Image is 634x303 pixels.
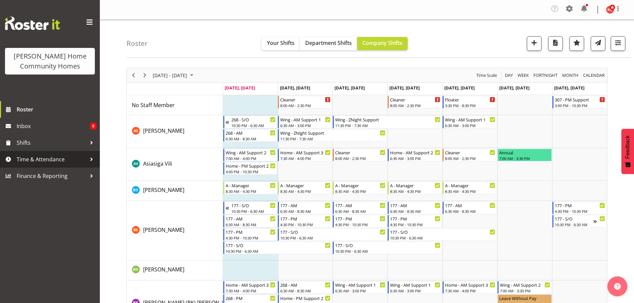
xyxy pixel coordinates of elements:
a: [PERSON_NAME] [143,265,184,273]
span: Asiasiga Vili [143,160,172,167]
button: Add a new shift [527,36,541,51]
div: Billie Sothern"s event - 177 - S/O Begin From Sunday, September 14, 2025 at 10:30:00 PM GMT+12:00... [552,215,607,227]
span: Day [504,71,514,79]
div: 268 - AM [280,281,330,288]
span: [DATE], [DATE] [389,85,420,91]
div: 177 - S/O [335,242,440,248]
td: Billie Sothern resource [127,201,223,260]
span: [PERSON_NAME] [143,226,184,233]
div: 8:30 AM - 4:30 PM [390,189,440,194]
span: [DATE], [DATE] [225,85,255,91]
div: Home - PM Support 2 [226,162,276,169]
div: 8:00 AM - 2:30 PM [390,103,440,108]
span: calendar [582,71,605,79]
div: Billie Sothern"s event - 177 - PM Begin From Sunday, September 14, 2025 at 4:30:00 PM GMT+12:00 E... [552,202,607,214]
div: 7:00 AM - 4:00 PM [226,156,276,161]
div: 10:30 PM - 6:30 AM [231,123,276,128]
img: Rosterit website logo [5,17,60,30]
button: Company Shifts [357,37,408,50]
div: Billie Sothern"s event - 177 - PM Begin From Tuesday, September 9, 2025 at 4:30:00 PM GMT+12:00 E... [278,215,332,227]
div: 4:30 PM - 10:30 PM [280,222,330,227]
a: [PERSON_NAME] [143,226,184,234]
div: No Staff Member"s event - Cleaner Begin From Tuesday, September 9, 2025 at 8:00:00 AM GMT+12:00 E... [278,96,332,108]
div: Billie Sothern"s event - 177 - PM Begin From Wednesday, September 10, 2025 at 4:30:00 PM GMT+12:0... [333,215,387,227]
td: Arshdeep Singh resource [127,115,223,148]
div: 8:30 AM - 4:30 PM [280,189,330,194]
div: Wing - ZNight Support [280,129,385,136]
div: 6:30 AM - 8:30 AM [280,209,330,214]
div: 3:00 PM - 10:30 PM [555,103,605,108]
span: Time Scale [476,71,498,79]
div: 4:30 PM - 10:30 PM [226,235,276,240]
div: Brijesh (BK) Kachhadiya"s event - Home - AM Support 3 Begin From Monday, September 8, 2025 at 7:3... [223,281,278,294]
div: 10:30 PM - 6:30 AM [390,235,495,240]
div: Brijesh (BK) Kachhadiya"s event - Home - AM Support 3 Begin From Friday, September 12, 2025 at 7:... [443,281,497,294]
button: Timeline Day [504,71,514,79]
div: 10:30 PM - 6:30 AM [555,222,593,227]
div: Wing - AM Support 1 [390,281,440,288]
span: Company Shifts [362,39,402,47]
div: 177 - PM [390,215,440,222]
div: 8:30 AM - 4:30 PM [335,189,385,194]
div: 7:00 AM - 3:30 PM [499,156,550,161]
div: Next [139,68,150,82]
div: 307 - PM Support [555,96,605,103]
div: [PERSON_NAME] Home Community Homes [12,51,88,71]
div: Asiasiga Vili"s event - Home - AM Support 2 Begin From Thursday, September 11, 2025 at 6:30:00 AM... [388,149,442,161]
div: 268 - PM [226,295,276,301]
div: 6:30 AM - 8:30 AM [226,222,276,227]
span: Roster [17,104,97,114]
div: Wing - ZNight Support [335,116,440,123]
div: No Staff Member"s event - Cleaner Begin From Thursday, September 11, 2025 at 8:00:00 AM GMT+12:00... [388,96,442,108]
span: Shifts [17,138,87,148]
a: No Staff Member [132,101,175,109]
div: Billie Sothern"s event - 177 - AM Begin From Tuesday, September 9, 2025 at 6:30:00 AM GMT+12:00 E... [278,202,332,214]
div: Wing - AM Support 1 [280,116,330,123]
img: help-xxl-2.png [614,283,621,290]
div: 177 - PM [226,228,276,235]
div: Cleaner [335,149,385,156]
div: 177 - AM [390,202,440,209]
a: Asiasiga Vili [143,160,172,168]
td: Asiasiga Vili resource [127,148,223,181]
div: 7:30 AM - 4:00 PM [226,288,276,293]
td: Barbara Dunlop resource [127,181,223,201]
div: 10:30 PM - 6:30 AM [231,209,276,214]
span: Week [517,71,529,79]
button: Highlight an important date within the roster. [569,36,584,51]
div: 177 - PM [555,202,605,209]
div: Arshdeep Singh"s event - Wing - ZNight Support Begin From Wednesday, September 10, 2025 at 11:30:... [333,116,442,128]
div: 6:30 AM - 8:30 AM [226,136,276,141]
div: 8:00 AM - 2:30 PM [280,103,330,108]
button: Timeline Month [561,71,580,79]
div: Cleaner [390,96,440,103]
div: Brijesh (BK) Kachhadiya"s event - Wing - AM Support 1 Begin From Thursday, September 11, 2025 at ... [388,281,442,294]
div: 4:00 PM - 10:30 PM [226,169,276,174]
div: No Staff Member"s event - Floater Begin From Friday, September 12, 2025 at 3:30:00 PM GMT+12:00 E... [443,96,497,108]
div: A - Manager [280,182,330,189]
div: 7:00 AM - 3:30 PM [500,288,550,293]
div: 7:30 AM - 4:00 PM [280,156,330,161]
div: 8:00 AM - 2:30 PM [335,156,385,161]
button: Previous [129,71,138,79]
div: Barbara Dunlop"s event - A - Manager Begin From Friday, September 12, 2025 at 8:30:00 AM GMT+12:0... [443,182,497,194]
div: 6:30 AM - 8:30 AM [280,288,330,293]
span: [DATE], [DATE] [499,85,529,91]
div: Billie Sothern"s event - 177 - AM Begin From Friday, September 12, 2025 at 6:30:00 AM GMT+12:00 E... [443,202,497,214]
button: September 08 - 14, 2025 [152,71,196,79]
div: 6:30 AM - 3:00 PM [280,123,330,128]
div: 177 - AM [280,202,330,209]
div: 7:30 AM - 4:00 PM [445,288,495,293]
span: Finance & Reporting [17,171,87,181]
div: Arshdeep Singh"s event - Wing - AM Support 1 Begin From Friday, September 12, 2025 at 6:30:00 AM ... [443,116,497,128]
div: 177 - S/O [226,242,331,248]
div: Home - AM Support 3 [445,281,495,288]
div: A - Manager [335,182,385,189]
button: Filter Shifts [611,36,625,51]
div: Brijesh (BK) Kachhadiya"s event - Wing - AM Support 2 Begin From Saturday, September 13, 2025 at ... [498,281,552,294]
button: Time Scale [475,71,498,79]
td: No Staff Member resource [127,95,223,115]
div: Cleaner [280,96,330,103]
div: A - Manager [445,182,495,189]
